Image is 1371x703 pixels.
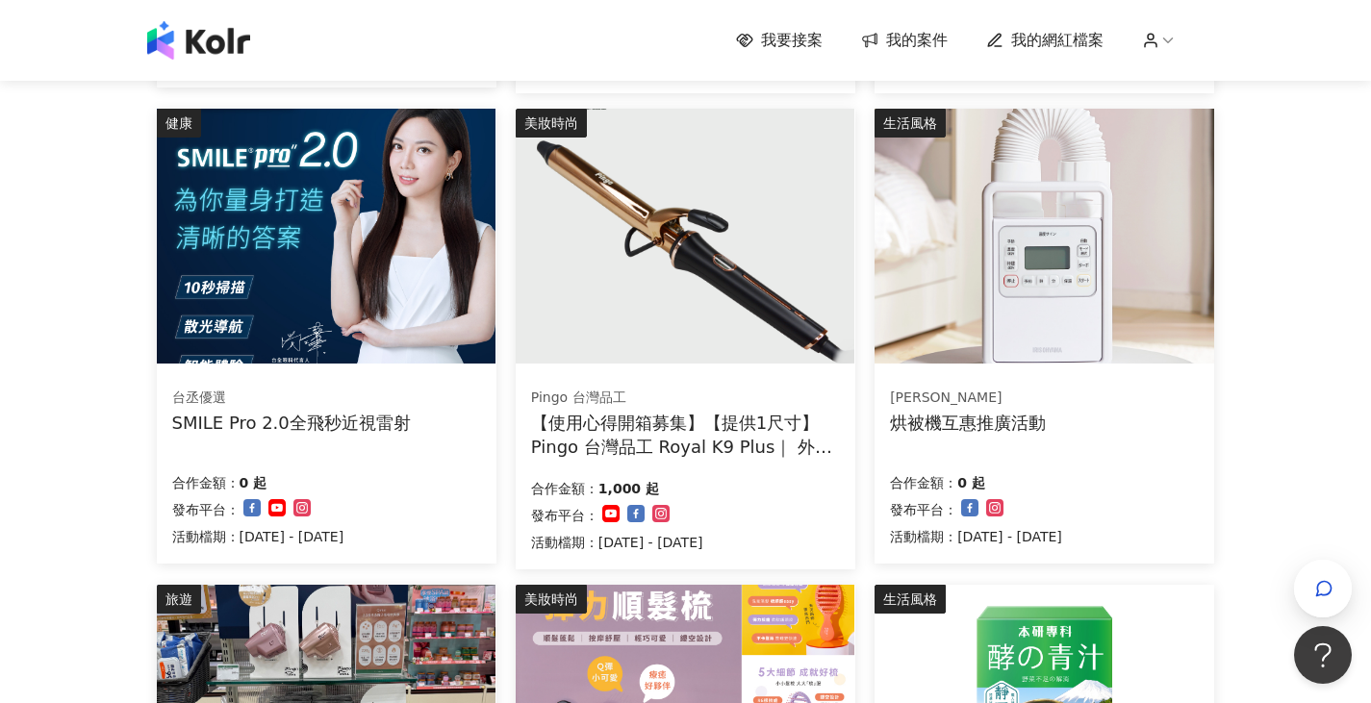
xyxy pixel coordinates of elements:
p: 合作金額： [172,471,240,494]
div: Pingo 台灣品工 [531,389,839,408]
div: 烘被機互惠推廣活動 [890,411,1046,435]
img: SMILE Pro 2.0全飛秒近視雷射 [157,109,495,364]
div: [PERSON_NAME] [890,389,1046,408]
div: 生活風格 [875,585,946,614]
div: 健康 [157,109,201,138]
p: 合作金額： [531,477,598,500]
p: 發布平台： [172,498,240,521]
span: 我要接案 [761,30,823,51]
p: 合作金額： [890,471,957,494]
p: 活動檔期：[DATE] - [DATE] [172,525,344,548]
a: 我的案件 [861,30,948,51]
div: SMILE Pro 2.0全飛秒近視雷射 [172,411,411,435]
span: 我的案件 [886,30,948,51]
a: 我的網紅檔案 [986,30,1104,51]
div: 【使用心得開箱募集】【提供1尺寸】 Pingo 台灣品工 Royal K9 Plus｜ 外噴式負離子加長電棒-革命進化款 [531,411,840,459]
p: 發布平台： [890,498,957,521]
p: 發布平台： [531,504,598,527]
img: logo [147,21,250,60]
a: 我要接案 [736,30,823,51]
p: 活動檔期：[DATE] - [DATE] [890,525,1062,548]
p: 活動檔期：[DATE] - [DATE] [531,531,703,554]
div: 美妝時尚 [516,585,587,614]
img: Pingo 台灣品工 Royal K9 Plus｜ 外噴式負離子加長電棒-革命進化款 [516,109,854,364]
p: 0 起 [240,471,267,494]
div: 旅遊 [157,585,201,614]
div: 台丞優選 [172,389,411,408]
div: 生活風格 [875,109,946,138]
iframe: Help Scout Beacon - Open [1294,626,1352,684]
img: 強力烘被機 FK-H1 [875,109,1213,364]
div: 美妝時尚 [516,109,587,138]
span: 我的網紅檔案 [1011,30,1104,51]
p: 1,000 起 [598,477,659,500]
p: 0 起 [957,471,985,494]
